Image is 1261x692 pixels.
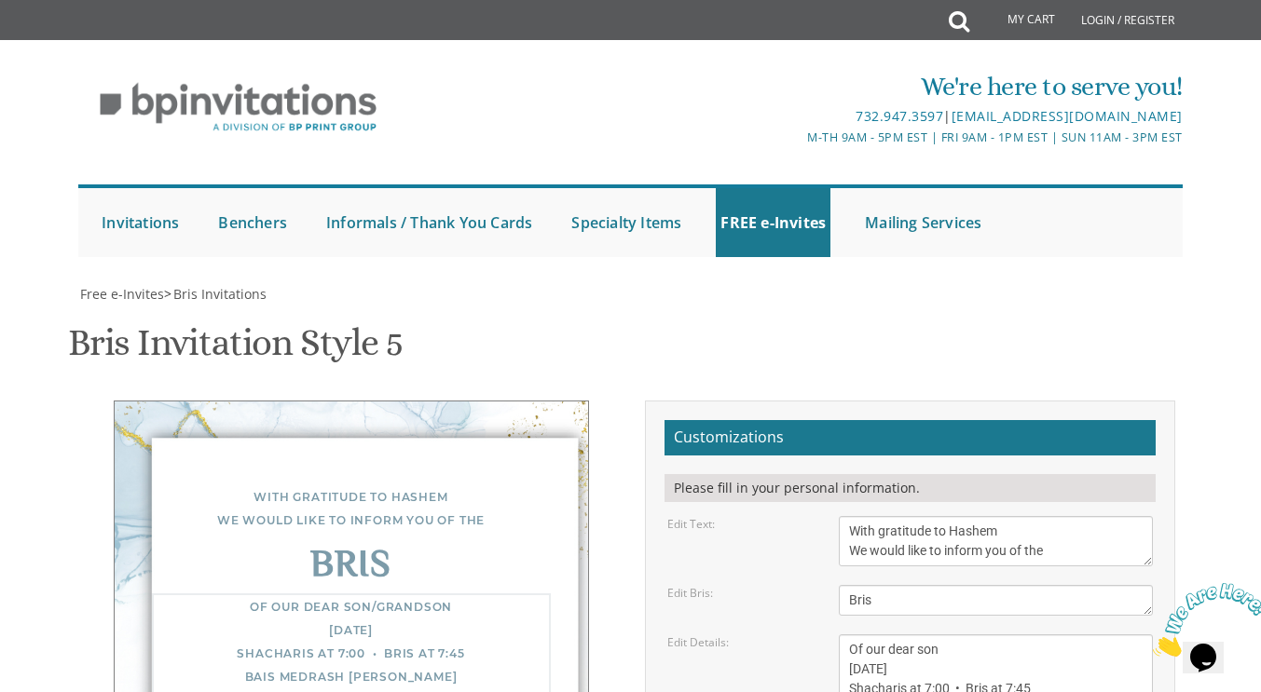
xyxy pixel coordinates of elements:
[967,2,1068,39] a: My Cart
[839,516,1153,566] textarea: With gratitude to Hashem We would like to inform you of the
[173,285,267,303] span: Bris Invitations
[80,285,164,303] span: Free e-Invites
[7,7,123,81] img: Chat attention grabber
[860,188,986,257] a: Mailing Services
[839,585,1153,616] textarea: Bris
[152,555,551,578] div: Bris
[567,188,686,257] a: Specialty Items
[322,188,537,257] a: Informals / Thank You Cards
[667,516,715,532] label: Edit Text:
[78,69,398,146] img: BP Invitation Loft
[213,188,292,257] a: Benchers
[1145,576,1261,664] iframe: chat widget
[665,420,1157,455] h2: Customizations
[171,285,267,303] a: Bris Invitations
[164,285,267,303] span: >
[665,474,1157,502] div: Please fill in your personal information.
[447,105,1183,128] div: |
[667,585,713,601] label: Edit Bris:
[716,188,830,257] a: FREE e-Invites
[667,634,729,650] label: Edit Details:
[78,285,164,303] a: Free e-Invites
[68,322,402,377] h1: Bris Invitation Style 5
[952,107,1183,125] a: [EMAIL_ADDRESS][DOMAIN_NAME]
[856,107,943,125] a: 732.947.3597
[97,188,184,257] a: Invitations
[447,128,1183,147] div: M-Th 9am - 5pm EST | Fri 9am - 1pm EST | Sun 11am - 3pm EST
[152,485,551,532] div: With gratitude to Hashem We would like to inform you of the
[447,68,1183,105] div: We're here to serve you!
